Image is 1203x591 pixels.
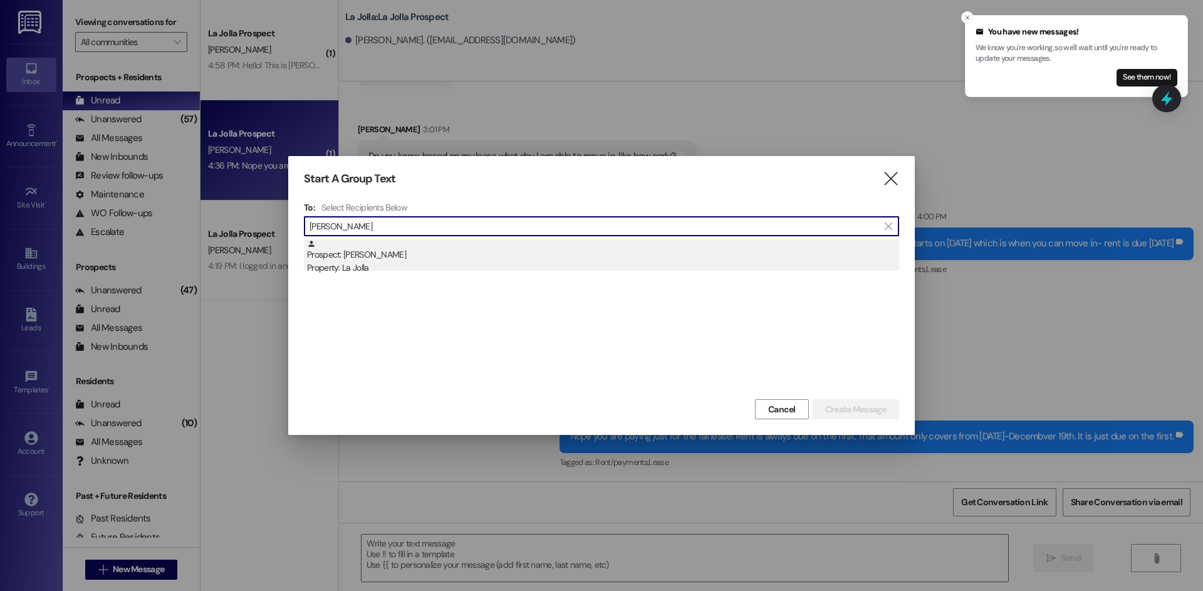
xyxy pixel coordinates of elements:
p: We know you're working, so we'll wait until you're ready to update your messages. [976,43,1177,65]
div: Prospect: [PERSON_NAME]Property: La Jolla [304,239,899,271]
span: Create Message [825,403,886,416]
span: Cancel [768,403,796,416]
input: Search for any contact or apartment [310,217,878,235]
h3: To: [304,202,315,213]
button: Create Message [812,399,899,419]
button: See them now! [1117,69,1177,86]
div: You have new messages! [976,26,1177,38]
i:  [882,172,899,186]
i:  [885,221,892,231]
button: Close toast [961,11,974,24]
button: Clear text [878,217,898,236]
h3: Start A Group Text [304,172,395,186]
button: Cancel [755,399,809,419]
div: Prospect: [PERSON_NAME] [307,239,899,275]
div: Property: La Jolla [307,261,899,275]
h4: Select Recipients Below [321,202,407,213]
